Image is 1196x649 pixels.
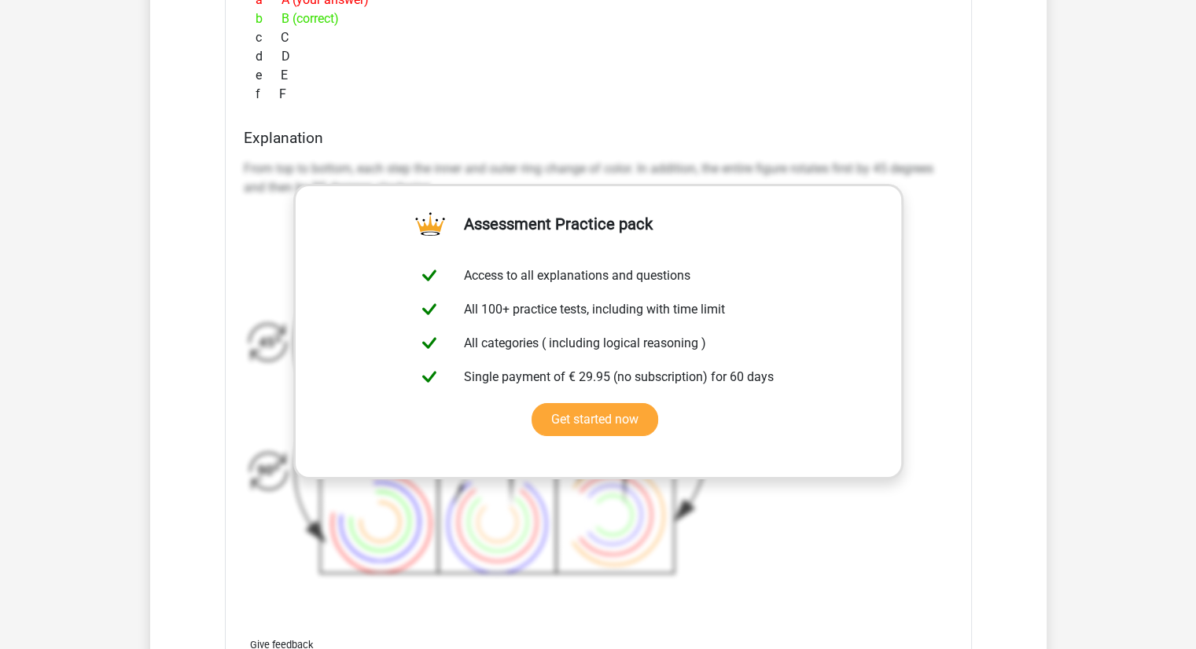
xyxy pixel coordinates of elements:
[256,9,282,28] span: b
[244,129,953,147] h4: Explanation
[244,28,953,47] div: C
[244,47,953,66] div: D
[244,9,953,28] div: B (correct)
[256,85,279,104] span: f
[244,85,953,104] div: F
[256,47,282,66] span: d
[244,66,953,85] div: E
[256,28,281,47] span: c
[532,403,658,436] a: Get started now
[256,66,281,85] span: e
[244,159,953,197] p: From top to bottom, each step the inner and outer ring change of color. In addition, the entire f...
